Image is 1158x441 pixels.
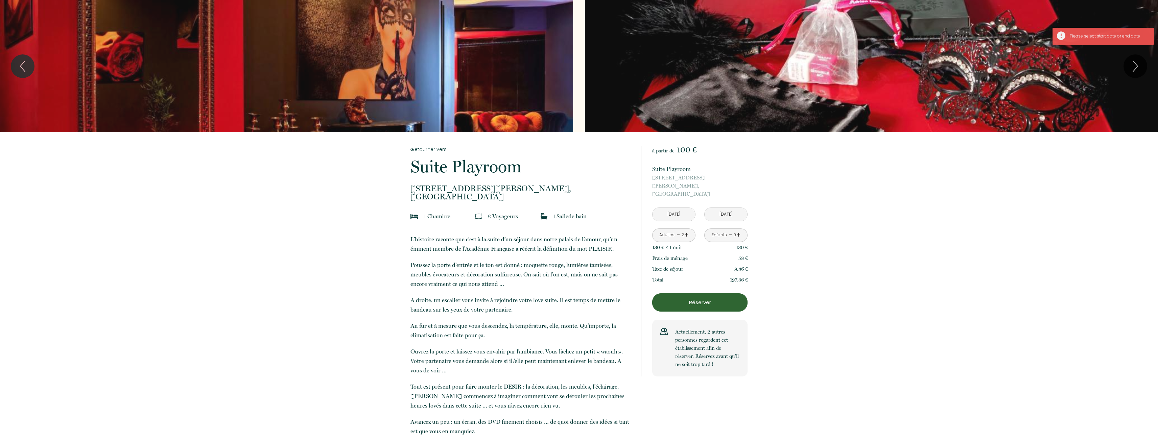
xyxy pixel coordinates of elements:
p: Réserver [655,298,745,307]
span: 100 € [677,145,696,154]
p: Poussez la porte d’entrée et le ton est donné : moquette rouge, lumières tamisées, meubles évocat... [410,260,632,289]
div: 2 [681,232,684,238]
img: guests [475,213,482,220]
a: - [677,230,680,240]
p: 130 € × 1 nuit [652,243,682,251]
p: 1 Salle de bain [553,212,587,221]
p: 197.36 € [730,276,748,284]
button: Previous [11,54,34,78]
p: Ouvrez la porte et laissez vous envahir par l’ambiance. Vous lâchez un petit « waouh ». Votre par... [410,347,632,375]
p: Tout est présent pour faire monter le DESIR : la décoration, les meubles, l’éclairage. [PERSON_NA... [410,382,632,410]
p: 1 Chambre [424,212,450,221]
p: Actuellement, 2 autres personnes regardent cet établissement afin de réserver. Réservez avant qu’... [675,328,739,368]
p: Frais de ménage [652,254,688,262]
a: + [684,230,688,240]
span: s [516,213,518,220]
p: Taxe de séjour [652,265,683,273]
p: Avancez un peu : un écran, des DVD finement choisis … de quoi donner des idées si tant est que vo... [410,417,632,436]
img: users [660,328,668,335]
button: Next [1124,54,1147,78]
input: Départ [705,208,747,221]
span: [STREET_ADDRESS][PERSON_NAME], [652,174,748,190]
a: Retourner vers [410,146,632,153]
p: Suite Playroom [652,164,748,174]
span: [STREET_ADDRESS][PERSON_NAME], [410,185,632,193]
p: Suite Playroom [410,158,632,175]
span: à partir de [652,148,675,154]
p: 2 Voyageur [488,212,518,221]
input: Arrivée [653,208,695,221]
p: [GEOGRAPHIC_DATA] [410,185,632,201]
p: 9.36 € [734,265,748,273]
div: Adultes [659,232,675,238]
a: + [736,230,740,240]
p: 58 € [738,254,748,262]
p: L’histoire raconte que c’est à la suite d’un séjour dans notre palais de l’amour, qu’un éminent m... [410,235,632,253]
p: 130 € [736,243,748,251]
a: - [729,230,732,240]
button: Réserver [652,293,748,312]
div: Please select start date or end date [1070,33,1147,40]
p: A droite, un escalier vous invite à rejoindre votre love suite. Il est temps de mettre le bandeau... [410,295,632,314]
div: 0 [733,232,736,238]
p: Au fur et à mesure que vous descendez, la température, elle, monte. Qu’importe, la climatisation ... [410,321,632,340]
p: [GEOGRAPHIC_DATA] [652,174,748,198]
div: Enfants [712,232,727,238]
p: Total [652,276,663,284]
